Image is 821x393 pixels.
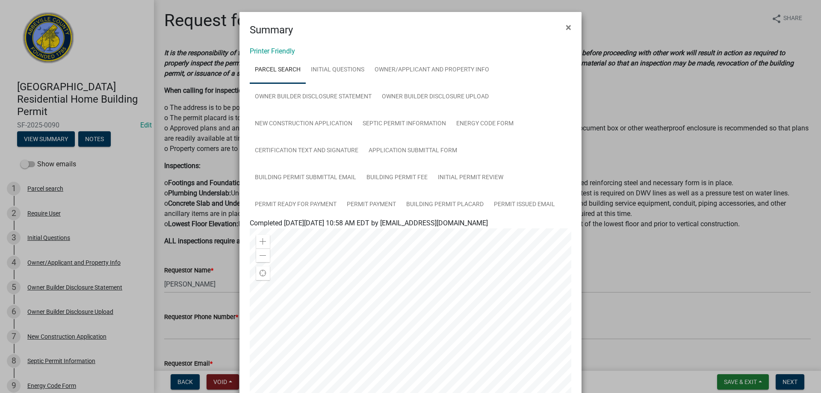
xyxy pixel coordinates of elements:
div: Zoom in [256,235,270,248]
a: Owner/Applicant and Property Info [369,56,494,84]
h4: Summary [250,22,293,38]
div: Zoom out [256,248,270,262]
a: Initial Questions [306,56,369,84]
a: Application Submittal Form [363,137,462,165]
a: Building Permit Submittal Email [250,164,361,192]
a: Printer Friendly [250,47,295,55]
a: Permit Ready for Payment [250,191,342,219]
a: Owner Builder Disclosure Upload [377,83,494,111]
a: New Construction Application [250,110,357,138]
button: Close [559,15,578,39]
a: Initial Permit Review [433,164,508,192]
a: Permit Issued Email [489,191,560,219]
a: Energy Code Form [451,110,519,138]
span: Completed [DATE][DATE] 10:58 AM EDT by [EMAIL_ADDRESS][DOMAIN_NAME] [250,219,488,227]
div: Find my location [256,266,270,280]
a: Building Permit Placard [401,191,489,219]
a: Parcel search [250,56,306,84]
span: × [566,21,571,33]
a: Owner Builder Disclosure Statement [250,83,377,111]
a: Permit Payment [342,191,401,219]
a: Building Permit Fee [361,164,433,192]
a: Certification Text and Signature [250,137,363,165]
a: Septic Permit Information [357,110,451,138]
